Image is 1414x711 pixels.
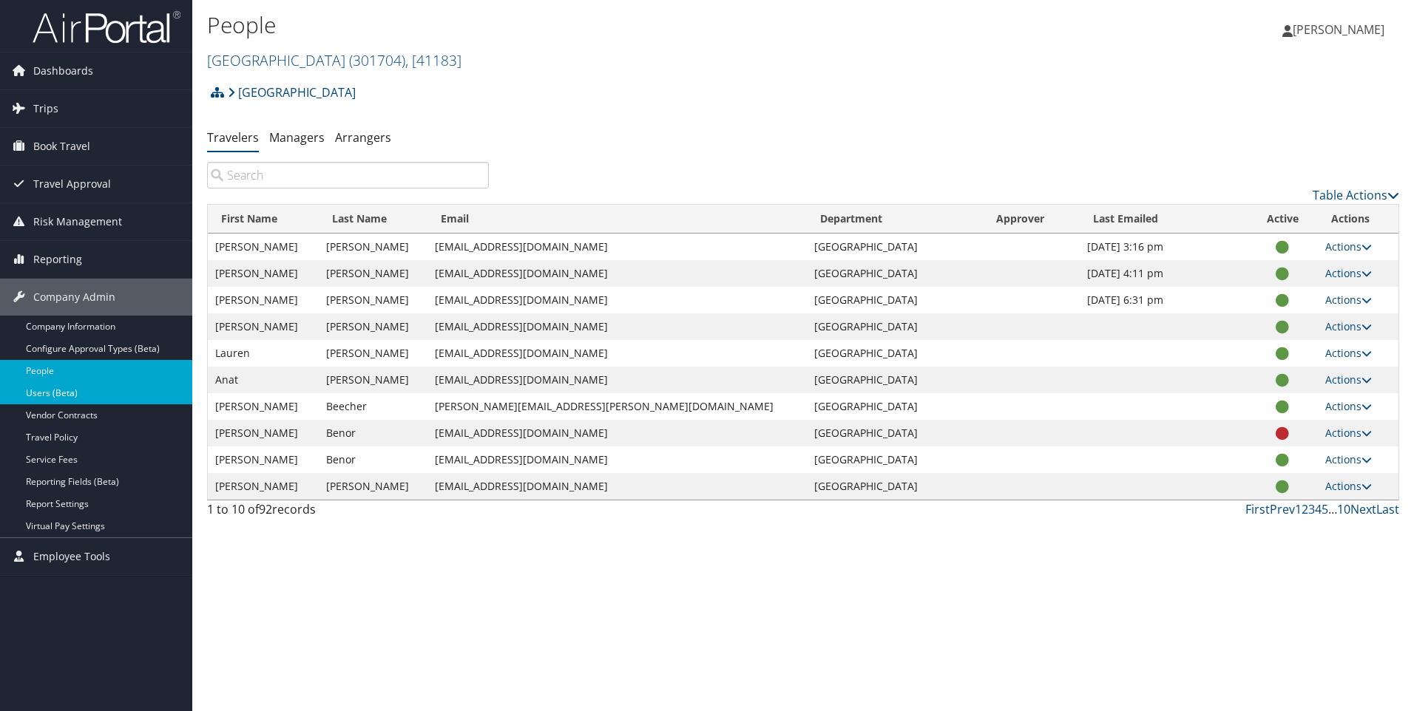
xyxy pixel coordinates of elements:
td: [EMAIL_ADDRESS][DOMAIN_NAME] [427,446,807,473]
td: [PERSON_NAME] [208,420,319,446]
h1: People [207,10,1002,41]
span: 92 [259,501,272,517]
span: ( 301704 ) [349,50,405,70]
span: Company Admin [33,279,115,316]
a: Actions [1325,452,1372,466]
td: [PERSON_NAME] [208,446,319,473]
a: [GEOGRAPHIC_DATA] [228,78,356,107]
a: 4 [1315,501,1322,517]
td: [PERSON_NAME] [208,234,319,260]
td: [GEOGRAPHIC_DATA] [807,367,983,393]
a: 10 [1337,501,1350,517]
a: 5 [1322,501,1328,517]
td: Benor [319,420,427,446]
span: Dashboards [33,52,93,89]
span: , [ 41183 ] [405,50,461,70]
a: [PERSON_NAME] [1282,7,1399,52]
a: Managers [269,129,325,146]
td: [PERSON_NAME] [319,473,427,500]
th: Approver [983,205,1080,234]
th: Active: activate to sort column ascending [1248,205,1317,234]
span: Reporting [33,241,82,278]
th: Last Name: activate to sort column descending [319,205,427,234]
th: First Name: activate to sort column ascending [208,205,319,234]
a: Actions [1325,426,1372,440]
td: [EMAIL_ADDRESS][DOMAIN_NAME] [427,367,807,393]
span: Book Travel [33,128,90,165]
a: Next [1350,501,1376,517]
td: [PERSON_NAME] [208,260,319,287]
img: airportal-logo.png [33,10,180,44]
input: Search [207,162,489,188]
span: Employee Tools [33,538,110,575]
a: Actions [1325,239,1372,254]
td: [GEOGRAPHIC_DATA] [807,446,983,473]
td: [DATE] 6:31 pm [1080,287,1248,313]
span: Travel Approval [33,166,111,203]
td: [GEOGRAPHIC_DATA] [807,420,983,446]
td: Benor [319,446,427,473]
td: [EMAIL_ADDRESS][DOMAIN_NAME] [427,340,807,367]
a: [GEOGRAPHIC_DATA] [207,50,461,70]
a: Travelers [207,129,259,146]
td: [EMAIL_ADDRESS][DOMAIN_NAME] [427,287,807,313]
td: [EMAIL_ADDRESS][DOMAIN_NAME] [427,260,807,287]
th: Actions [1318,205,1398,234]
td: [EMAIL_ADDRESS][DOMAIN_NAME] [427,473,807,500]
th: Department: activate to sort column ascending [807,205,983,234]
td: [EMAIL_ADDRESS][DOMAIN_NAME] [427,234,807,260]
td: [GEOGRAPHIC_DATA] [807,234,983,260]
td: [PERSON_NAME] [319,367,427,393]
span: [PERSON_NAME] [1293,21,1384,38]
td: [DATE] 3:16 pm [1080,234,1248,260]
span: … [1328,501,1337,517]
a: Actions [1325,479,1372,493]
td: [GEOGRAPHIC_DATA] [807,260,983,287]
td: [PERSON_NAME] [208,473,319,500]
th: Email: activate to sort column ascending [427,205,807,234]
a: Actions [1325,346,1372,360]
a: Actions [1325,372,1372,387]
a: Actions [1325,399,1372,413]
td: [GEOGRAPHIC_DATA] [807,340,983,367]
td: [PERSON_NAME] [208,393,319,420]
td: [GEOGRAPHIC_DATA] [807,393,983,420]
td: [GEOGRAPHIC_DATA] [807,473,983,500]
td: [PERSON_NAME] [319,287,427,313]
td: [GEOGRAPHIC_DATA] [807,313,983,340]
td: [PERSON_NAME] [319,340,427,367]
td: [PERSON_NAME] [208,313,319,340]
a: 3 [1308,501,1315,517]
span: Risk Management [33,203,122,240]
td: [PERSON_NAME] [319,234,427,260]
a: Arrangers [335,129,391,146]
td: [PERSON_NAME][EMAIL_ADDRESS][PERSON_NAME][DOMAIN_NAME] [427,393,807,420]
a: Last [1376,501,1399,517]
td: Lauren [208,340,319,367]
td: [PERSON_NAME] [319,313,427,340]
td: [PERSON_NAME] [208,287,319,313]
th: Last Emailed: activate to sort column ascending [1080,205,1248,234]
a: Actions [1325,266,1372,280]
div: 1 to 10 of records [207,500,489,525]
td: [PERSON_NAME] [319,260,427,287]
span: Trips [33,90,58,127]
a: Actions [1325,319,1372,333]
a: Actions [1325,293,1372,307]
a: First [1245,501,1270,517]
td: Beecher [319,393,427,420]
a: Table Actions [1313,187,1399,203]
a: 1 [1295,501,1302,517]
a: 2 [1302,501,1308,517]
td: [EMAIL_ADDRESS][DOMAIN_NAME] [427,420,807,446]
td: [GEOGRAPHIC_DATA] [807,287,983,313]
td: Anat [208,367,319,393]
td: [DATE] 4:11 pm [1080,260,1248,287]
td: [EMAIL_ADDRESS][DOMAIN_NAME] [427,313,807,340]
a: Prev [1270,501,1295,517]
